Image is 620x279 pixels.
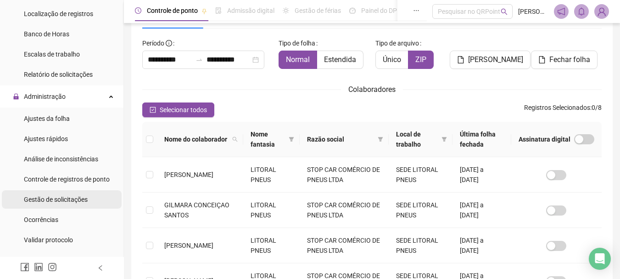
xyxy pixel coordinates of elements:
td: LITORAL PNEUS [243,157,300,193]
span: : 0 / 8 [524,102,602,117]
span: Admissão digital [227,7,274,14]
img: 74325 [595,5,609,18]
span: Análise de inconsistências [24,155,98,163]
span: GILMARA CONCEIÇAO SANTOS [164,201,229,219]
span: filter [378,137,383,142]
button: Selecionar todos [142,102,214,117]
span: info-circle [166,40,172,46]
span: Banco de Horas [24,30,69,38]
td: SEDE LITORAL PNEUS [389,193,452,228]
span: dashboard [349,7,356,14]
span: sun [283,7,289,14]
button: [PERSON_NAME] [450,51,531,69]
span: Controle de registros de ponto [24,176,110,183]
span: filter [376,132,385,146]
span: Localização de registros [24,10,93,17]
td: STOP CAR COMÉRCIO DE PNEUS LTDA [300,193,389,228]
span: Local de trabalho [396,129,438,149]
span: Registros Selecionados [524,104,590,111]
span: file-done [215,7,222,14]
span: Controle de ponto [147,7,198,14]
span: [PERSON_NAME] [164,242,213,249]
span: facebook [20,262,29,272]
span: file [457,56,464,63]
span: Gestão de solicitações [24,196,88,203]
span: swap-right [195,56,203,63]
span: ZIP [415,55,426,64]
span: pushpin [201,8,207,14]
span: Estendida [324,55,356,64]
span: filter [289,137,294,142]
span: notification [557,7,565,16]
td: STOP CAR COMÉRCIO DE PNEUS LTDA [300,228,389,263]
span: search [232,137,238,142]
span: Tipo de folha [279,38,315,48]
span: Relatório de solicitações [24,71,93,78]
span: lock [13,93,19,100]
span: Colaboradores [348,85,396,94]
span: Tipo de arquivo [375,38,419,48]
span: search [230,132,240,146]
span: [PERSON_NAME] [164,171,213,178]
span: search [501,8,508,15]
td: LITORAL PNEUS [243,193,300,228]
td: [DATE] a [DATE] [452,157,511,193]
span: to [195,56,203,63]
span: Ocorrências [24,216,58,223]
span: linkedin [34,262,43,272]
span: Assinatura digital [519,134,570,144]
td: LITORAL PNEUS [243,228,300,263]
div: Open Intercom Messenger [589,248,611,270]
th: Última folha fechada [452,122,511,157]
button: Fechar folha [531,51,598,69]
span: clock-circle [135,7,141,14]
span: Normal [286,55,310,64]
span: Escalas de trabalho [24,51,80,58]
span: Gestão de férias [295,7,341,14]
span: [PERSON_NAME] [518,6,548,17]
span: Ajustes da folha [24,115,70,122]
span: Link para registro rápido [24,256,94,264]
td: [DATE] a [DATE] [452,228,511,263]
span: left [97,265,104,271]
td: SEDE LITORAL PNEUS [389,228,452,263]
span: Nome do colaborador [164,134,229,144]
td: STOP CAR COMÉRCIO DE PNEUS LTDA [300,157,389,193]
td: SEDE LITORAL PNEUS [389,157,452,193]
span: bell [577,7,586,16]
span: Período [142,40,164,47]
span: [PERSON_NAME] [468,54,523,65]
span: Administração [24,93,66,100]
span: Fechar folha [549,54,590,65]
span: ellipsis [413,7,419,14]
span: Único [383,55,401,64]
span: Selecionar todos [160,105,207,115]
span: filter [441,137,447,142]
span: Ajustes rápidos [24,135,68,142]
td: [DATE] a [DATE] [452,193,511,228]
span: file [538,56,546,63]
span: instagram [48,262,57,272]
span: Painel do DP [361,7,397,14]
span: Validar protocolo [24,236,73,244]
span: Razão social [307,134,374,144]
span: filter [287,127,296,151]
span: Nome fantasia [251,129,285,149]
span: check-square [150,107,156,113]
span: filter [440,127,449,151]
